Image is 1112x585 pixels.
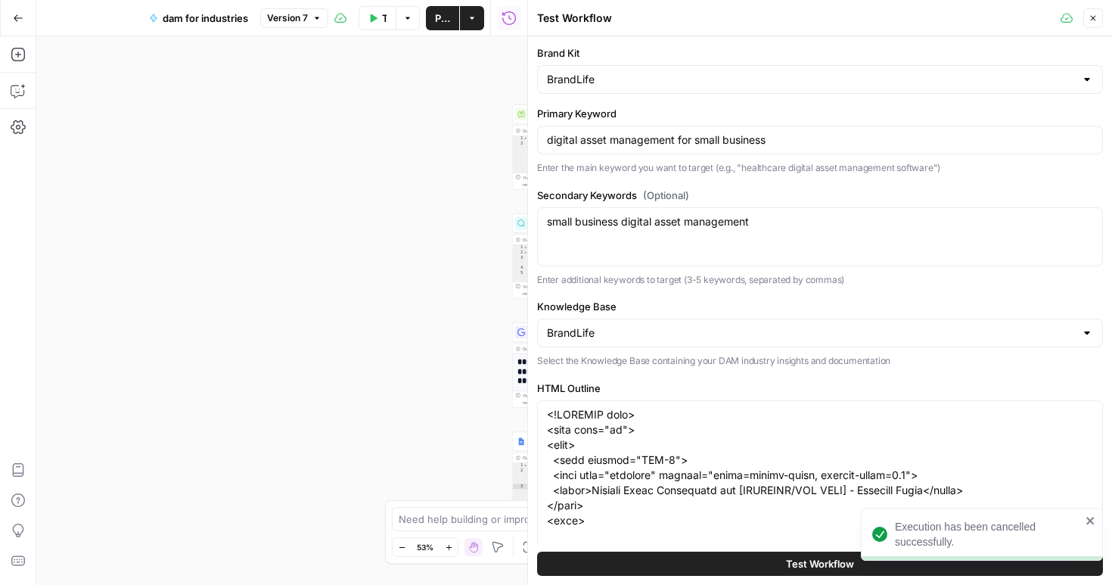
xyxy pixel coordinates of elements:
[267,11,308,25] span: Version 7
[512,266,528,271] div: 4
[417,541,433,553] span: 53%
[382,11,387,26] span: Test Workflow
[537,45,1103,61] label: Brand Kit
[537,381,1103,396] label: HTML Outline
[547,72,1075,87] input: BrandLife
[547,132,1093,148] input: Enter your primary keyword
[512,136,528,142] div: 1
[895,519,1081,549] div: Execution has been cancelled successfully.
[537,552,1103,576] button: Test Workflow
[140,6,257,30] button: dam for industries
[643,188,689,203] span: (Optional)
[537,160,1103,176] p: Enter the main keyword you want to target (e.g., "healthcare digital asset management software")
[1086,515,1096,527] button: close
[537,106,1103,121] label: Primary Keyword
[512,213,636,298] div: OutputThis output is too large & has been abbreviated for review. to view the full content.
[547,214,1093,229] textarea: small business digital asset management
[786,556,854,571] span: Test Workflow
[512,250,528,255] div: 2
[260,8,328,28] button: Version 7
[547,325,1075,341] input: BrandLife
[512,484,528,489] div: 3
[512,468,528,484] div: 2
[537,188,1103,203] label: Secondary Keywords
[163,11,248,26] span: dam for industries
[512,432,636,517] div: Output
[537,353,1103,369] p: Select the Knowledge Base containing your DAM industry insights and documentation
[512,104,636,189] div: OutputThis output is too large & has been abbreviated for review. to view the full content.
[537,272,1103,288] p: Enter additional keywords to target (3-5 keywords, separated by commas)
[512,463,528,468] div: 1
[426,6,459,30] button: Publish
[537,299,1103,314] label: Knowledge Base
[359,6,396,30] button: Test Workflow
[517,437,526,446] img: Instagram%20post%20-%201%201.png
[512,255,528,266] div: 3
[435,11,450,26] span: Publish
[512,245,528,250] div: 1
